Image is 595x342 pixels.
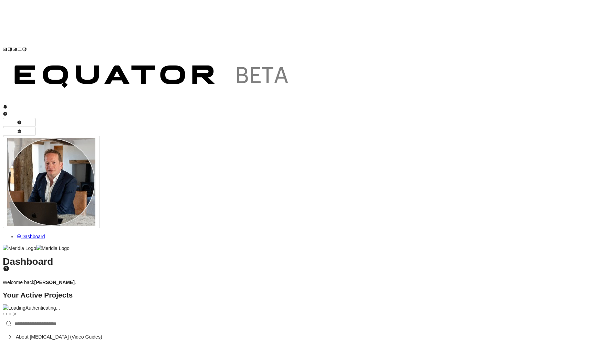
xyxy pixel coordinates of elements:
[17,234,45,239] a: Dashboard
[36,245,70,252] img: Meridia Logo
[3,245,36,252] img: Meridia Logo
[25,305,60,311] span: Authenticating...
[3,292,592,299] h2: Your Active Projects
[3,279,592,286] p: Welcome back .
[21,234,45,239] span: Dashboard
[7,138,95,226] img: Profile Icon
[3,53,302,102] img: Customer Logo
[3,304,25,311] img: Loading
[27,3,326,52] img: Customer Logo
[34,280,75,285] strong: [PERSON_NAME]
[3,258,592,272] h1: Dashboard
